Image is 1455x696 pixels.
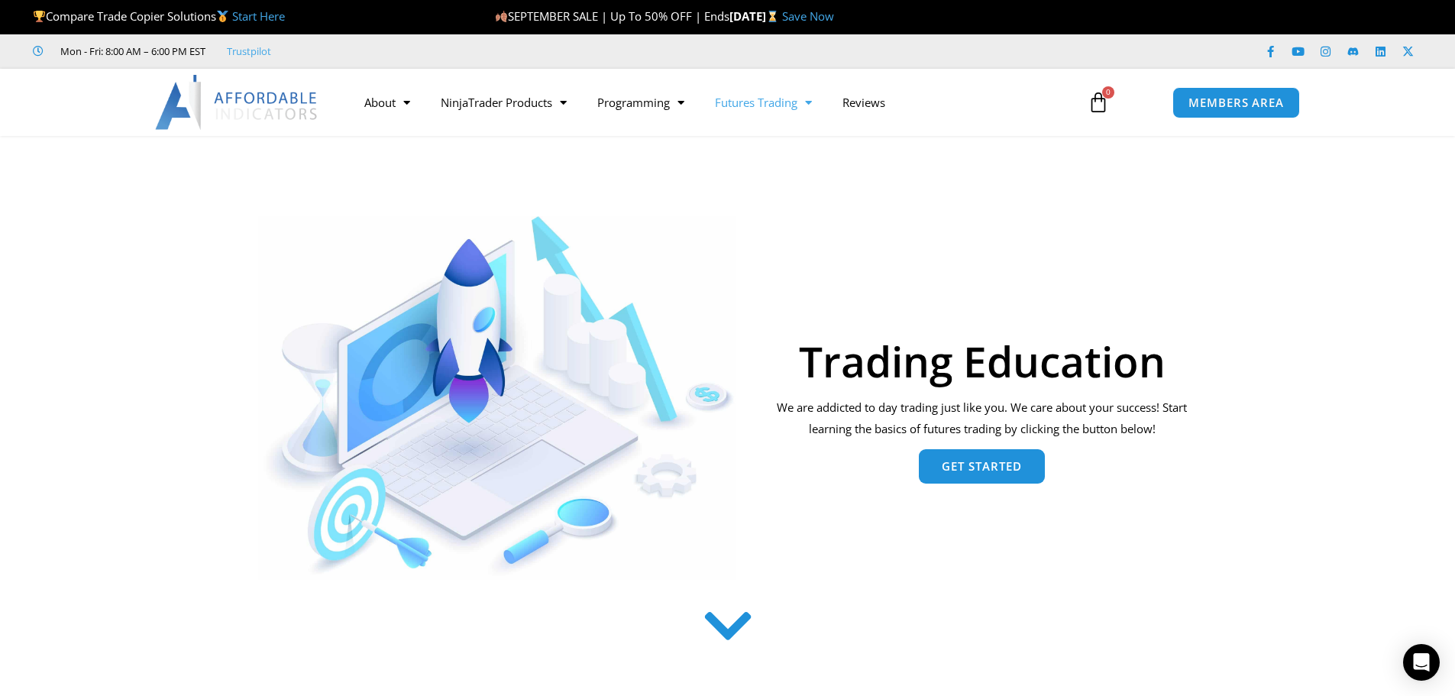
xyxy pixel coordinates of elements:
a: Get Started [919,449,1045,484]
a: NinjaTrader Products [425,85,582,120]
strong: [DATE] [729,8,782,24]
a: Save Now [782,8,834,24]
nav: Menu [349,85,1070,120]
img: 🥇 [217,11,228,22]
span: Mon - Fri: 8:00 AM – 6:00 PM EST [57,42,205,60]
span: Compare Trade Copier Solutions [33,8,285,24]
div: Open Intercom Messenger [1403,644,1440,681]
a: Programming [582,85,700,120]
span: MEMBERS AREA [1188,97,1284,108]
a: 0 [1065,80,1132,125]
span: Get Started [942,461,1022,472]
a: Trustpilot [227,42,271,60]
a: Futures Trading [700,85,827,120]
a: Reviews [827,85,900,120]
span: 0 [1102,86,1114,99]
a: MEMBERS AREA [1172,87,1300,118]
a: About [349,85,425,120]
img: ⌛ [767,11,778,22]
img: AdobeStock 293954085 1 Converted | Affordable Indicators – NinjaTrader [258,216,737,580]
img: LogoAI | Affordable Indicators – NinjaTrader [155,75,319,130]
h1: Trading Education [767,340,1197,382]
p: We are addicted to day trading just like you. We care about your success! Start learning the basi... [767,397,1197,440]
img: 🏆 [34,11,45,22]
a: Start Here [232,8,285,24]
img: 🍂 [496,11,507,22]
span: SEPTEMBER SALE | Up To 50% OFF | Ends [495,8,729,24]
